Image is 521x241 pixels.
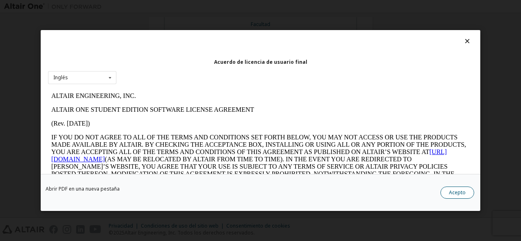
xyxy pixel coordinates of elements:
[449,189,466,196] font: Acepto
[46,187,120,191] a: Abrir PDF en una nueva pestaña
[3,17,422,24] p: ALTAIR ONE STUDENT EDITION SOFTWARE LICENSE AGREEMENT
[46,185,120,192] font: Abrir PDF en una nueva pestaña
[53,74,68,81] font: Inglés
[440,187,474,199] button: Acepto
[214,59,307,65] font: Acuerdo de licencia de usuario final
[3,59,399,74] a: [URL][DOMAIN_NAME]
[3,3,422,11] p: ALTAIR ENGINEERING, INC.
[3,31,422,38] p: (Rev. [DATE])
[3,45,422,111] p: IF YOU DO NOT AGREE TO ALL OF THE TERMS AND CONDITIONS SET FORTH BELOW, YOU MAY NOT ACCESS OR USE...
